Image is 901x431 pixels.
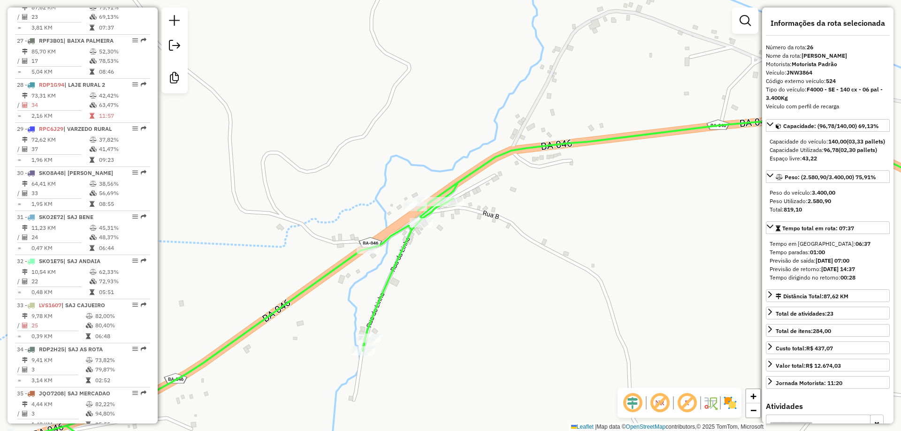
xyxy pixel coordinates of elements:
[766,324,890,337] a: Total de itens:284,00
[132,82,138,87] em: Opções
[95,420,146,429] td: 05:55
[31,111,89,121] td: 2,16 KM
[22,181,28,187] i: Distância Total
[141,38,146,43] em: Rota exportada
[31,3,89,12] td: 87,62 KM
[770,146,886,154] div: Capacidade Utilizada:
[847,138,885,145] strong: (03,33 pallets)
[770,189,835,196] span: Peso do veículo:
[17,243,22,253] td: =
[165,11,184,32] a: Nova sessão e pesquisa
[17,125,112,132] span: 29 -
[766,68,890,77] div: Veículo:
[99,155,146,165] td: 09:23
[22,357,28,363] i: Distância Total
[63,213,93,220] span: | SAJ BENE
[770,205,886,214] div: Total:
[39,37,63,44] span: RPF3B01
[17,12,22,22] td: /
[31,420,85,429] td: 1,48 KM
[785,174,876,181] span: Peso: (2.580,90/3.400,00) 75,91%
[22,367,28,372] i: Total de Atividades
[141,170,146,175] em: Rota exportada
[90,113,94,119] i: Tempo total em rota
[31,135,89,144] td: 72,62 KM
[766,289,890,302] a: Distância Total:87,62 KM
[766,185,890,218] div: Peso: (2.580,90/3.400,00) 75,91%
[824,146,839,153] strong: 96,78
[736,11,755,30] a: Exibir filtros
[99,3,146,12] td: 75,91%
[766,236,890,286] div: Tempo total em rota: 07:37
[17,233,22,242] td: /
[17,81,105,88] span: 28 -
[17,199,22,209] td: =
[99,23,146,32] td: 07:37
[99,277,146,286] td: 72,93%
[31,155,89,165] td: 1,96 KM
[90,93,97,98] i: % de utilização do peso
[770,240,886,248] div: Tempo em [GEOGRAPHIC_DATA]:
[766,86,883,101] strong: F4000 - SE - 140 cx - 06 pal - 3.400Kg
[17,100,22,110] td: /
[17,144,22,154] td: /
[22,269,28,275] i: Distância Total
[766,77,890,85] div: Código externo veículo:
[813,327,831,334] strong: 284,00
[86,333,91,339] i: Tempo total em rota
[39,346,64,353] span: RDP2H25
[90,234,97,240] i: % de utilização da cubagem
[99,287,146,297] td: 05:51
[99,267,146,277] td: 62,33%
[31,12,89,22] td: 23
[766,341,890,354] a: Custo total:R$ 437,07
[22,93,28,98] i: Distância Total
[95,355,146,365] td: 73,82%
[22,401,28,407] i: Distância Total
[766,402,890,411] h4: Atividades
[90,289,94,295] i: Tempo total em rota
[31,23,89,32] td: 3,81 KM
[31,332,85,341] td: 0,39 KM
[31,409,85,418] td: 3
[806,362,841,369] strong: R$ 12.674,03
[821,265,855,272] strong: [DATE] 14:37
[595,423,596,430] span: |
[95,332,146,341] td: 06:48
[95,321,146,330] td: 80,40%
[786,69,812,76] strong: JNW3864
[22,5,28,10] i: Distância Total
[141,346,146,352] em: Rota exportada
[766,102,890,111] div: Veículo com perfil de recarga
[132,302,138,308] em: Opções
[22,313,28,319] i: Distância Total
[90,201,94,207] i: Tempo total em rota
[86,313,93,319] i: % de utilização do peso
[569,423,766,431] div: Map data © contributors,© 2025 TomTom, Microsoft
[766,43,890,52] div: Número da rota:
[99,100,146,110] td: 63,47%
[63,37,114,44] span: | BAIXA PALMEIRA
[90,269,97,275] i: % de utilização do peso
[17,376,22,385] td: =
[95,400,146,409] td: 82,22%
[17,257,100,265] span: 32 -
[766,60,890,68] div: Motorista:
[22,137,28,143] i: Distância Total
[99,189,146,198] td: 56,69%
[17,420,22,429] td: =
[31,56,89,66] td: 17
[17,155,22,165] td: =
[22,234,28,240] i: Total de Atividades
[64,346,103,353] span: | SAJ AS ROTA
[770,265,886,273] div: Previsão de retorno:
[90,102,97,108] i: % de utilização da cubagem
[810,249,825,256] strong: 01:00
[31,67,89,76] td: 5,04 KM
[770,273,886,282] div: Tempo dirigindo no retorno:
[31,47,89,56] td: 85,70 KM
[812,189,835,196] strong: 3.400,00
[17,67,22,76] td: =
[571,423,594,430] a: Leaflet
[31,365,85,374] td: 3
